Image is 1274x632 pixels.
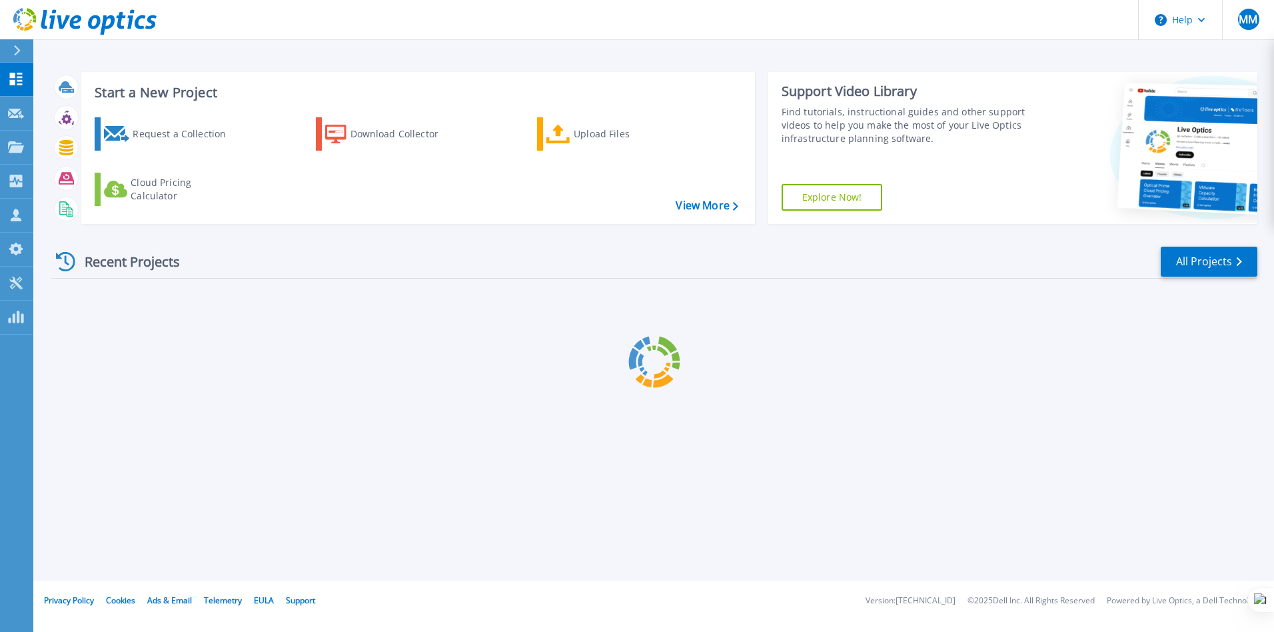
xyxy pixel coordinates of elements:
div: Download Collector [350,121,457,147]
a: View More [676,199,738,212]
div: Support Video Library [782,83,1031,100]
h3: Start a New Project [95,85,738,100]
a: Request a Collection [95,117,243,151]
a: Support [286,595,315,606]
div: Recent Projects [51,245,198,278]
a: Privacy Policy [44,595,94,606]
a: Telemetry [204,595,242,606]
a: Cookies [106,595,135,606]
div: Find tutorials, instructional guides and other support videos to help you make the most of your L... [782,105,1031,145]
div: Request a Collection [133,121,239,147]
div: Cloud Pricing Calculator [131,176,237,203]
a: Upload Files [537,117,686,151]
div: Upload Files [574,121,680,147]
li: © 2025 Dell Inc. All Rights Reserved [967,597,1095,605]
li: Version: [TECHNICAL_ID] [866,597,955,605]
a: Explore Now! [782,184,883,211]
a: Download Collector [316,117,464,151]
a: Ads & Email [147,595,192,606]
li: Powered by Live Optics, a Dell Technology [1107,597,1262,605]
a: Cloud Pricing Calculator [95,173,243,206]
a: EULA [254,595,274,606]
a: All Projects [1161,247,1257,277]
span: MM [1239,14,1257,25]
